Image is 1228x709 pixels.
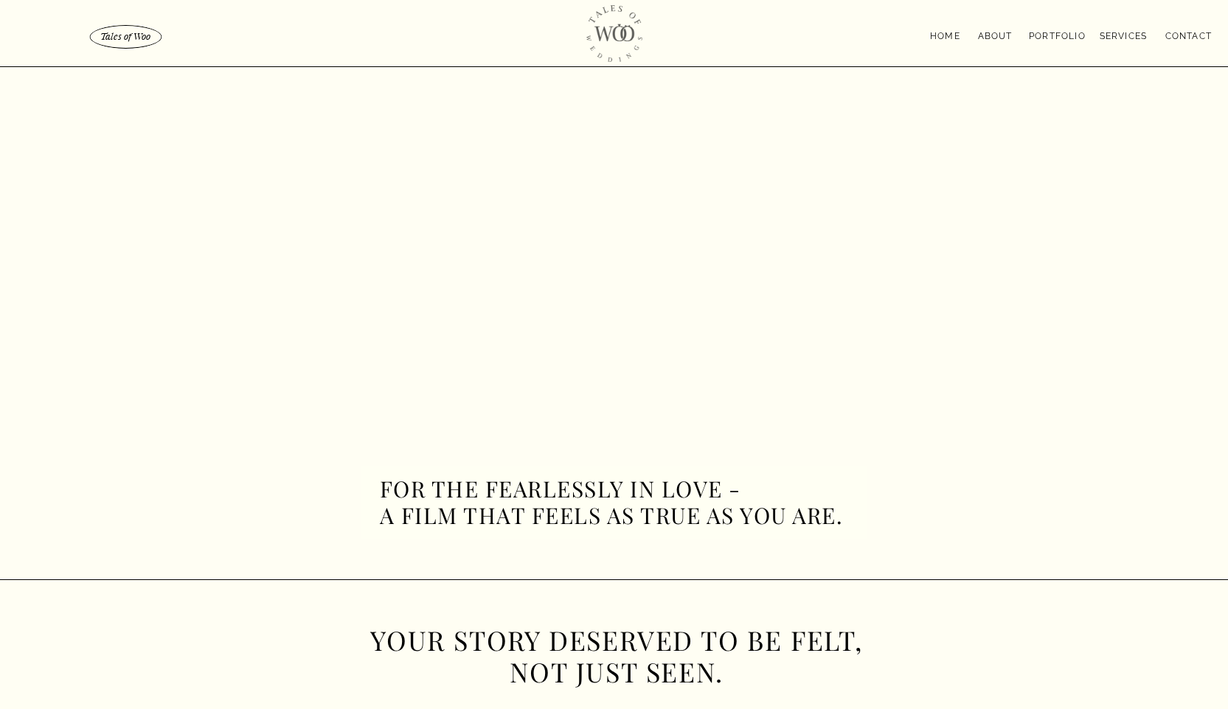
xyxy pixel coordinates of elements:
h1: For the Fearlessly in Love - A Film That Feels as True as You Are. [380,475,873,530]
a: About [971,29,1019,40]
a: Services [1092,29,1154,41]
a: Home [930,29,964,41]
a: Tales of Woo [95,30,156,41]
a: contact [1138,29,1212,41]
h2: your story deserved to be felt, not just seen. [369,624,865,693]
a: portfolio [1027,29,1087,41]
